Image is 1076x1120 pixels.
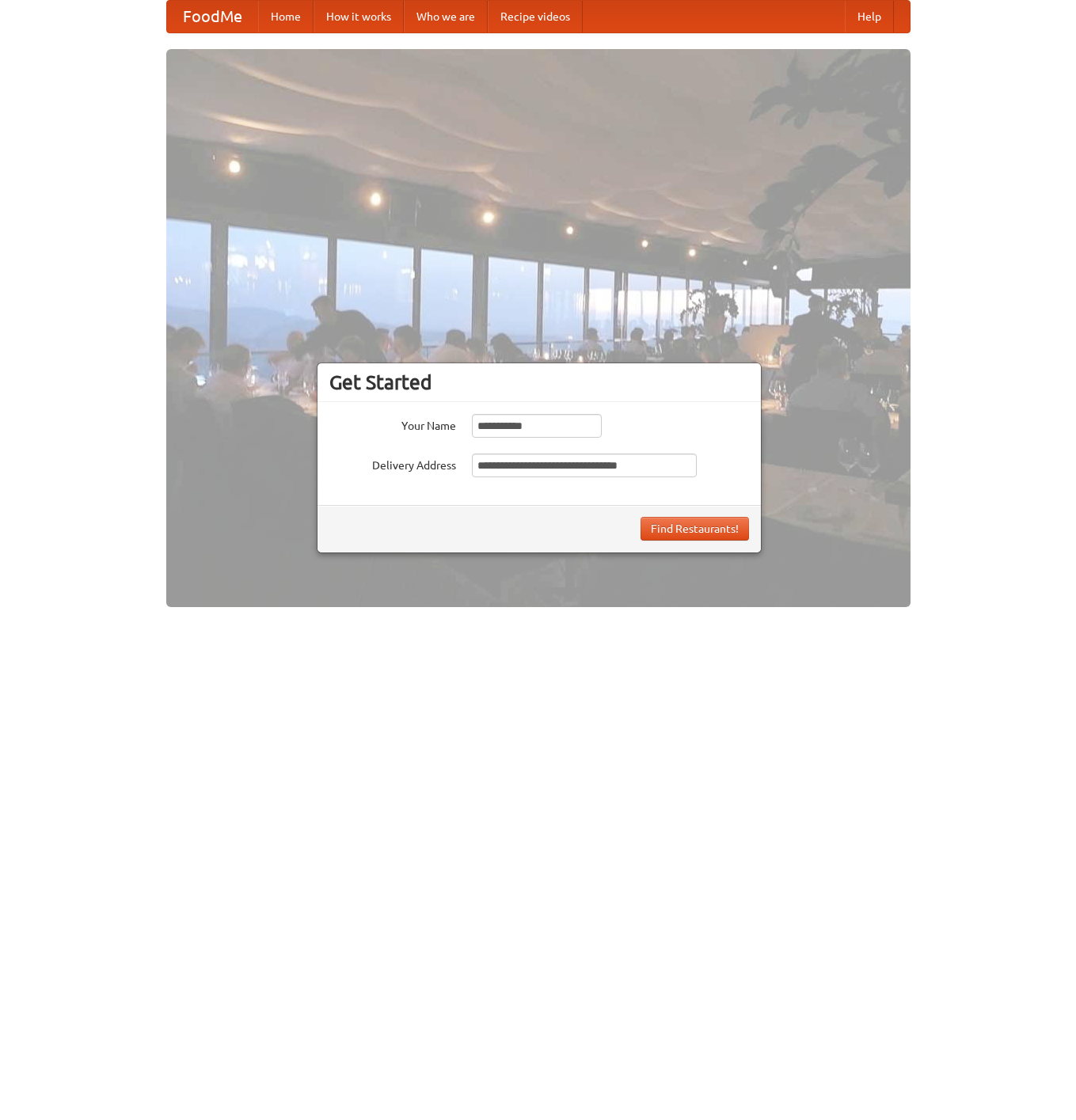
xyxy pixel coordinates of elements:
label: Your Name [329,414,456,434]
a: Help [845,1,894,32]
button: Find Restaurants! [641,517,749,541]
a: Who we are [404,1,488,32]
a: Recipe videos [488,1,583,32]
a: How it works [314,1,404,32]
label: Delivery Address [329,454,456,473]
a: Home [258,1,314,32]
a: FoodMe [167,1,258,32]
h3: Get Started [329,370,749,394]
